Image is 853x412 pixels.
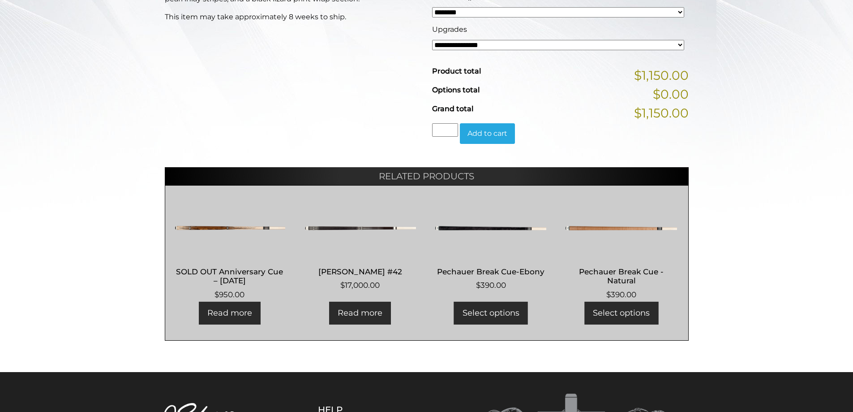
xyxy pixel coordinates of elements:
[165,167,689,185] h2: Related products
[340,281,380,290] bdi: 17,000.00
[432,104,473,113] span: Grand total
[199,302,261,325] a: Read more about “SOLD OUT Anniversary Cue - DEC 4”
[304,263,416,280] h2: [PERSON_NAME] #42
[435,201,547,291] a: Pechauer Break Cue-Ebony $390.00
[174,201,286,300] a: SOLD OUT Anniversary Cue – [DATE] $950.00
[566,201,677,300] a: Pechauer Break Cue -Natural $390.00
[435,201,547,255] img: Pechauer Break Cue-Ebony
[476,281,480,290] span: $
[340,281,345,290] span: $
[476,281,506,290] bdi: 390.00
[634,66,689,85] span: $1,150.00
[214,290,219,299] span: $
[606,290,611,299] span: $
[460,123,515,144] button: Add to cart
[432,123,458,137] input: Product quantity
[584,302,658,325] a: Add to cart: “Pechauer Break Cue -Natural”
[566,201,677,255] img: Pechauer Break Cue -Natural
[432,86,480,94] span: Options total
[432,25,467,34] span: Upgrades
[432,67,481,75] span: Product total
[174,201,286,255] img: SOLD OUT Anniversary Cue - DEC 4
[634,104,689,122] span: $1,150.00
[435,263,547,280] h2: Pechauer Break Cue-Ebony
[165,12,421,22] p: This item may take approximately 8 weeks to ship.
[329,302,391,325] a: Read more about “Joseph Pechauer #42”
[606,290,636,299] bdi: 390.00
[454,302,528,325] a: Add to cart: “Pechauer Break Cue-Ebony”
[566,263,677,289] h2: Pechauer Break Cue -Natural
[214,290,244,299] bdi: 950.00
[304,201,416,255] img: Joseph Pechauer #42
[174,263,286,289] h2: SOLD OUT Anniversary Cue – [DATE]
[304,201,416,291] a: [PERSON_NAME] #42 $17,000.00
[653,85,689,104] span: $0.00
